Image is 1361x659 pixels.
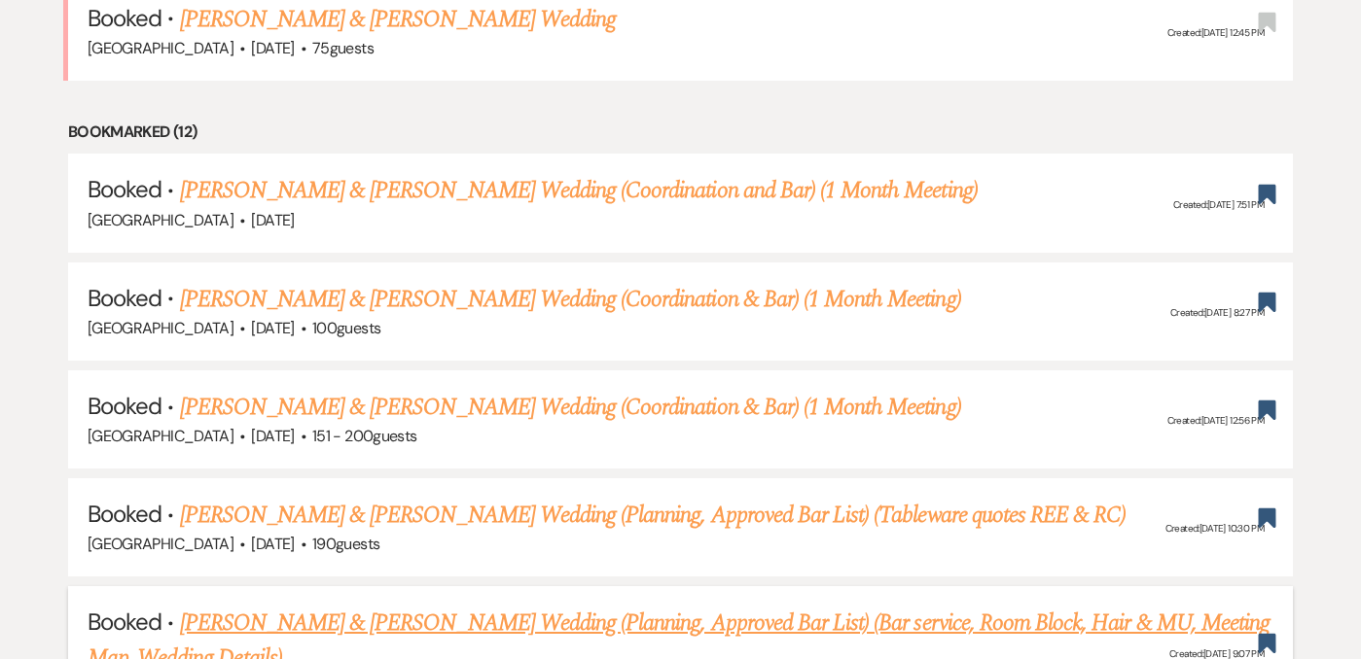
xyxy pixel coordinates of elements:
[312,426,416,446] span: 151 - 200 guests
[180,173,978,208] a: [PERSON_NAME] & [PERSON_NAME] Wedding (Coordination and Bar) (1 Month Meeting)
[88,174,161,204] span: Booked
[251,426,294,446] span: [DATE]
[88,283,161,313] span: Booked
[88,391,161,421] span: Booked
[251,38,294,58] span: [DATE]
[88,426,233,446] span: [GEOGRAPHIC_DATA]
[1167,414,1264,427] span: Created: [DATE] 12:56 PM
[180,498,1127,533] a: [PERSON_NAME] & [PERSON_NAME] Wedding (Planning, Approved Bar List) (Tableware quotes REE & RC)
[180,390,961,425] a: [PERSON_NAME] & [PERSON_NAME] Wedding (Coordination & Bar) (1 Month Meeting)
[88,499,161,529] span: Booked
[251,210,294,230] span: [DATE]
[180,282,961,317] a: [PERSON_NAME] & [PERSON_NAME] Wedding (Coordination & Bar) (1 Month Meeting)
[88,534,233,554] span: [GEOGRAPHIC_DATA]
[1170,306,1264,319] span: Created: [DATE] 8:27 PM
[88,607,161,637] span: Booked
[1165,523,1264,536] span: Created: [DATE] 10:30 PM
[312,534,379,554] span: 190 guests
[312,38,374,58] span: 75 guests
[88,210,233,230] span: [GEOGRAPHIC_DATA]
[251,534,294,554] span: [DATE]
[88,318,233,338] span: [GEOGRAPHIC_DATA]
[1173,198,1264,211] span: Created: [DATE] 7:51 PM
[88,3,161,33] span: Booked
[180,2,616,37] a: [PERSON_NAME] & [PERSON_NAME] Wedding
[312,318,380,338] span: 100 guests
[1167,26,1264,39] span: Created: [DATE] 12:45 PM
[88,38,233,58] span: [GEOGRAPHIC_DATA]
[68,120,1293,145] li: Bookmarked (12)
[251,318,294,338] span: [DATE]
